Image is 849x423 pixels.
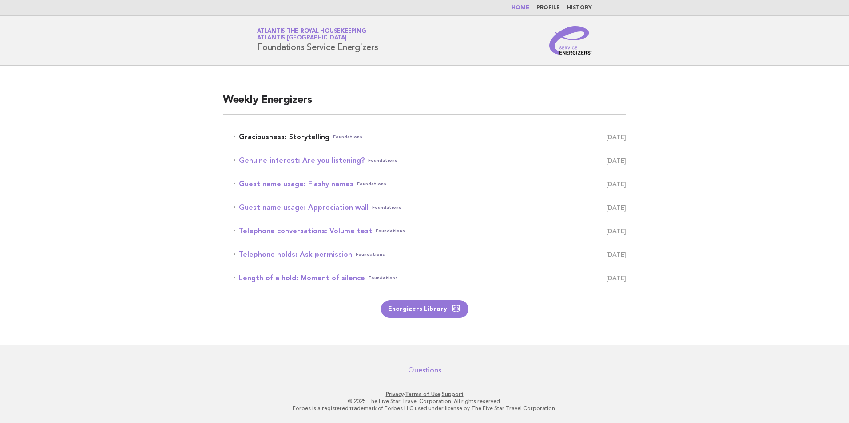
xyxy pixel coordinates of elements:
[386,391,404,397] a: Privacy
[408,366,441,375] a: Questions
[606,178,626,190] span: [DATE]
[333,131,362,143] span: Foundations
[606,201,626,214] span: [DATE]
[536,5,560,11] a: Profile
[223,93,626,115] h2: Weekly Energizers
[357,178,386,190] span: Foundations
[257,28,366,41] a: Atlantis the Royal HousekeepingAtlantis [GEOGRAPHIC_DATA]
[606,225,626,237] span: [DATE]
[234,201,626,214] a: Guest name usage: Appreciation wallFoundations [DATE]
[567,5,592,11] a: History
[606,272,626,284] span: [DATE]
[606,248,626,261] span: [DATE]
[376,225,405,237] span: Foundations
[234,272,626,284] a: Length of a hold: Moment of silenceFoundations [DATE]
[234,225,626,237] a: Telephone conversations: Volume testFoundations [DATE]
[234,248,626,261] a: Telephone holds: Ask permissionFoundations [DATE]
[153,405,696,412] p: Forbes is a registered trademark of Forbes LLC used under license by The Five Star Travel Corpora...
[606,154,626,167] span: [DATE]
[369,272,398,284] span: Foundations
[405,391,440,397] a: Terms of Use
[153,391,696,398] p: · ·
[234,154,626,167] a: Genuine interest: Are you listening?Foundations [DATE]
[356,248,385,261] span: Foundations
[606,131,626,143] span: [DATE]
[381,300,468,318] a: Energizers Library
[442,391,464,397] a: Support
[372,201,401,214] span: Foundations
[234,178,626,190] a: Guest name usage: Flashy namesFoundations [DATE]
[257,35,347,41] span: Atlantis [GEOGRAPHIC_DATA]
[234,131,626,143] a: Graciousness: StorytellingFoundations [DATE]
[368,154,397,167] span: Foundations
[512,5,529,11] a: Home
[257,29,378,52] h1: Foundations Service Energizers
[549,26,592,55] img: Service Energizers
[153,398,696,405] p: © 2025 The Five Star Travel Corporation. All rights reserved.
